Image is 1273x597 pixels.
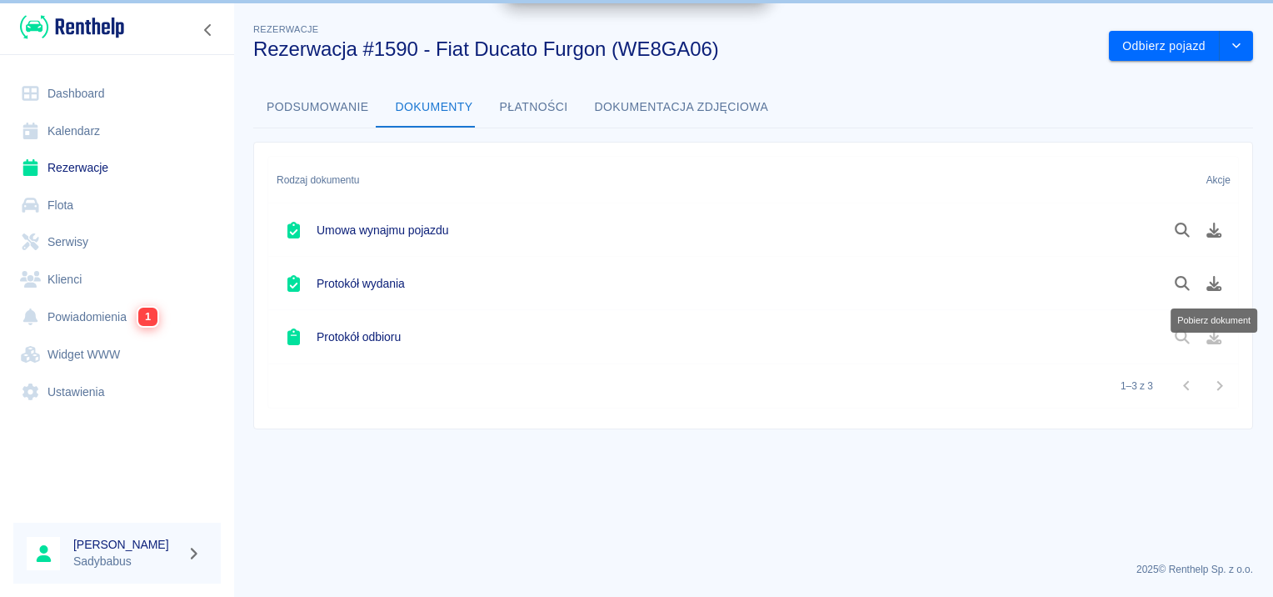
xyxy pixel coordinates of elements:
[382,88,487,128] button: Dokumenty
[13,113,221,150] a: Kalendarz
[13,223,221,261] a: Serwisy
[13,149,221,187] a: Rezerwacje
[13,187,221,224] a: Flota
[253,24,318,34] span: Rezerwacje
[268,157,1141,203] div: Rodzaj dokumentu
[1121,379,1153,394] p: 1–3 z 3
[253,38,1096,61] h3: Rezerwacja #1590 - Fiat Ducato Furgon (WE8GA06)
[13,75,221,113] a: Dashboard
[253,562,1253,577] p: 2025 © Renthelp Sp. z o.o.
[1109,31,1220,62] button: Odbierz pojazd
[1220,31,1253,62] button: drop-down
[13,13,124,41] a: Renthelp logo
[13,298,221,336] a: Powiadomienia1
[317,275,405,292] h6: Protokół wydania
[1198,216,1231,244] button: Pobierz dokument
[1166,269,1199,298] button: Podgląd dokumentu
[253,88,382,128] button: Podsumowanie
[317,222,448,238] h6: Umowa wynajmu pojazdu
[1141,157,1239,203] div: Akcje
[1166,216,1199,244] button: Podgląd dokumentu
[1198,269,1231,298] button: Pobierz dokument
[277,157,359,203] div: Rodzaj dokumentu
[13,336,221,374] a: Widget WWW
[13,374,221,411] a: Ustawienia
[1206,157,1231,203] div: Akcje
[196,19,221,41] button: Zwiń nawigację
[582,88,782,128] button: Dokumentacja zdjęciowa
[1171,309,1257,333] div: Pobierz dokument
[317,329,401,345] h6: Protokół odbioru
[137,307,157,326] span: 1
[73,553,180,570] p: Sadybabus
[20,13,124,41] img: Renthelp logo
[487,88,582,128] button: Płatności
[73,536,180,553] h6: [PERSON_NAME]
[13,261,221,298] a: Klienci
